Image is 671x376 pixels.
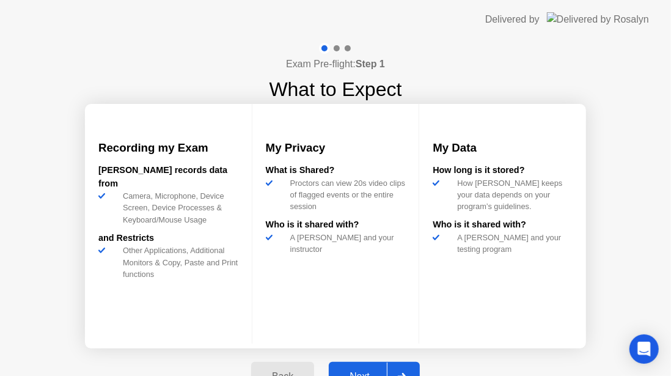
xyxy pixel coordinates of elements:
[266,164,406,177] div: What is Shared?
[433,164,573,177] div: How long is it stored?
[433,139,573,157] h3: My Data
[266,139,406,157] h3: My Privacy
[356,59,385,69] b: Step 1
[629,334,659,364] div: Open Intercom Messenger
[118,190,238,226] div: Camera, Microphone, Device Screen, Device Processes & Keyboard/Mouse Usage
[547,12,649,26] img: Delivered by Rosalyn
[269,75,402,104] h1: What to Expect
[118,245,238,280] div: Other Applications, Additional Monitors & Copy, Paste and Print functions
[98,164,238,190] div: [PERSON_NAME] records data from
[452,177,573,213] div: How [PERSON_NAME] keeps your data depends on your program’s guidelines.
[98,232,238,245] div: and Restricts
[285,177,406,213] div: Proctors can view 20s video clips of flagged events or the entire session
[286,57,385,72] h4: Exam Pre-flight:
[285,232,406,255] div: A [PERSON_NAME] and your instructor
[433,218,573,232] div: Who is it shared with?
[266,218,406,232] div: Who is it shared with?
[452,232,573,255] div: A [PERSON_NAME] and your testing program
[485,12,540,27] div: Delivered by
[98,139,238,157] h3: Recording my Exam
